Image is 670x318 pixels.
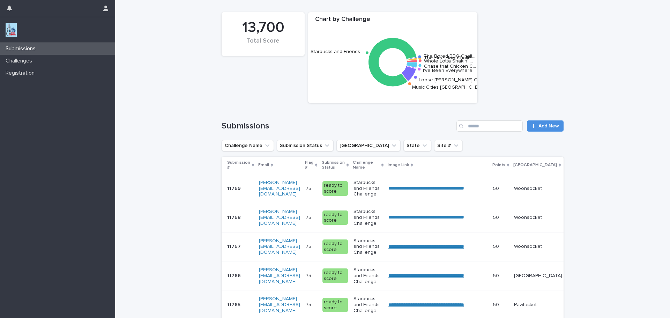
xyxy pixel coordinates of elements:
[227,242,242,250] p: 11767
[412,85,488,90] text: Music Cities [GEOGRAPHIC_DATA]
[227,301,242,308] p: 11765
[3,58,38,64] p: Challenges
[227,272,242,279] p: 11766
[493,242,500,250] p: 50
[424,56,474,60] text: The Hee Haw Challe…
[259,267,300,284] a: [PERSON_NAME][EMAIL_ADDRESS][DOMAIN_NAME]
[493,213,500,221] p: 50
[492,161,505,169] p: Points
[336,140,401,151] button: Closest City
[322,268,348,283] div: ready to score
[259,296,300,313] a: [PERSON_NAME][EMAIL_ADDRESS][DOMAIN_NAME]
[306,301,313,308] p: 75
[419,77,497,82] text: Loose [PERSON_NAME] Challenge
[424,64,476,68] text: Chase that Chicken C…
[322,210,348,225] div: ready to score
[493,184,500,192] p: 50
[353,159,380,172] p: Challenge Name
[227,184,242,192] p: 11769
[322,239,348,254] div: ready to score
[353,180,383,197] p: Starbucks and Friends Challenge
[493,272,500,279] p: 50
[258,161,269,169] p: Email
[434,140,463,151] button: Site #
[3,45,41,52] p: Submissions
[353,267,383,284] p: Starbucks and Friends Challenge
[514,302,562,308] p: Pawtucket
[514,186,562,192] p: Woonsocket
[403,140,431,151] button: State
[514,215,562,221] p: Woonsocket
[306,242,313,250] p: 75
[424,54,475,59] text: The Bored BBQ Chall…
[538,124,559,128] span: Add New
[322,181,348,196] div: ready to score
[277,140,334,151] button: Submission Status
[306,184,313,192] p: 75
[306,213,313,221] p: 75
[388,161,409,169] p: Image Link
[424,58,473,63] text: Whole Lotta Shakin’ …
[3,70,40,76] p: Registration
[259,209,300,226] a: [PERSON_NAME][EMAIL_ADDRESS][DOMAIN_NAME]
[322,298,348,312] div: ready to score
[353,238,383,256] p: Starbucks and Friends Challenge
[227,213,242,221] p: 11768
[514,244,562,250] p: Woonsocket
[353,296,383,313] p: Starbucks and Friends Challenge
[527,120,564,132] a: Add New
[233,19,293,36] div: 13,700
[222,121,454,131] h1: Submissions
[311,49,363,54] text: Starbucks and Friends…
[513,161,557,169] p: [GEOGRAPHIC_DATA]
[222,140,274,151] button: Challenge Name
[423,68,476,73] text: I've Been Everywhere…
[322,159,345,172] p: Submission Status
[514,273,562,279] p: [GEOGRAPHIC_DATA]
[305,159,313,172] p: Flag #
[493,301,500,308] p: 50
[353,209,383,226] p: Starbucks and Friends Challenge
[6,23,17,37] img: jxsLJbdS1eYBI7rVAS4p
[259,238,300,255] a: [PERSON_NAME][EMAIL_ADDRESS][DOMAIN_NAME]
[308,16,477,27] div: Chart by Challenge
[227,159,250,172] p: Submission #
[259,180,300,197] a: [PERSON_NAME][EMAIL_ADDRESS][DOMAIN_NAME]
[456,120,523,132] input: Search
[306,272,313,279] p: 75
[233,37,293,52] div: Total Score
